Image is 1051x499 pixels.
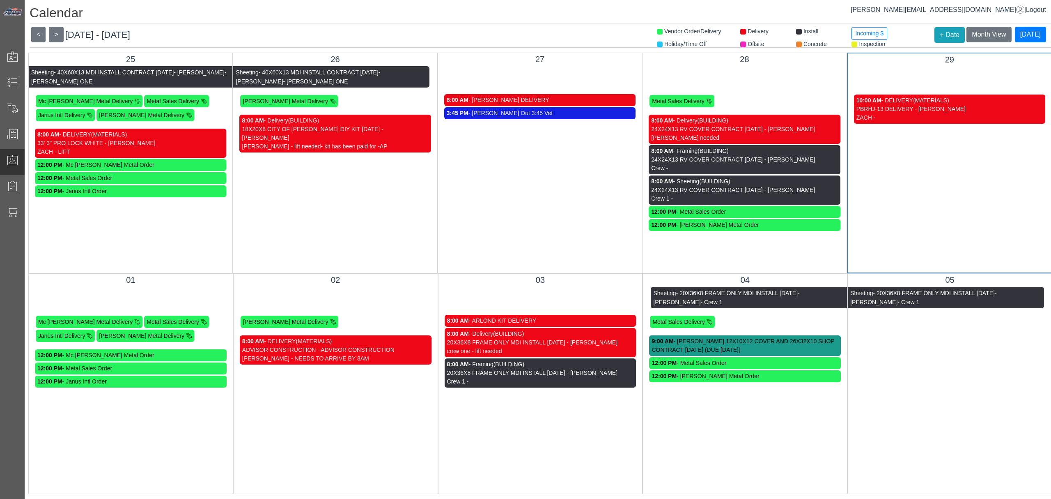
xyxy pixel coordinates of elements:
span: (BUILDING) [288,117,319,124]
span: - [PERSON_NAME] [174,69,225,76]
span: - [PERSON_NAME] [653,290,799,305]
span: [DATE] - [DATE] [65,30,130,40]
div: 05 [854,274,1046,286]
span: - [PERSON_NAME] ONE [283,78,348,85]
span: (MATERIALS) [913,97,949,104]
strong: 12:00 PM [37,175,62,181]
strong: 8:00 AM [447,330,469,337]
div: 24X24X13 RV COVER CONTRACT [DATE] - [PERSON_NAME] [651,125,838,134]
span: Holiday/Time Off [664,41,707,47]
div: crew one - lift needed [447,347,634,356]
strong: 12:00 PM [37,352,62,358]
div: - Framing [447,360,634,369]
div: 26 [239,53,431,65]
div: - DELIVERY [37,130,224,139]
span: (BUILDING) [493,361,524,367]
span: Metal Sales Delivery [147,98,199,104]
div: - Sheeting [651,177,838,186]
span: Delivery [748,28,769,35]
strong: 8:00 AM [447,317,469,324]
span: (BUILDING) [698,117,728,124]
div: 01 [35,274,227,286]
div: - Janus Intl Order [37,187,224,196]
span: Offsite [748,41,764,47]
div: 24X24X13 RV COVER CONTRACT [DATE] - [PERSON_NAME] [651,155,838,164]
div: [PERSON_NAME] needed [651,134,838,142]
strong: 9:00 AM [652,338,673,344]
strong: 12:00 PM [37,378,62,385]
strong: 12:00 PM [651,208,676,215]
span: Month View [972,31,1006,38]
strong: 8:00 AM [447,361,469,367]
span: (BUILDING) [699,178,730,185]
div: - [PERSON_NAME] DELIVERY [447,96,633,104]
strong: 10:00 AM [856,97,881,104]
span: (MATERIALS) [91,131,127,138]
span: [PERSON_NAME] Metal Delivery [243,319,328,325]
div: - [PERSON_NAME] Metal Order [652,372,838,381]
span: Mc [PERSON_NAME] Metal Delivery [38,319,133,325]
span: Metal Sales Delivery [652,98,704,104]
div: - Delivery [651,116,838,125]
strong: 8:00 AM [242,338,264,344]
strong: 8:00 AM [651,148,673,154]
div: - [PERSON_NAME] Metal Order [651,221,838,229]
strong: 12:00 PM [37,365,62,372]
div: - Mc [PERSON_NAME] Metal Order [37,351,224,360]
span: - 20X36X8 FRAME ONLY MDI INSTALL [DATE] [676,290,798,296]
span: Sheeting [653,290,676,296]
div: - Delivery [447,330,634,338]
button: < [31,27,46,42]
div: ADVISOR CONSTRUCTION - ADVISOR CONSTRUCTION [242,346,429,354]
button: > [49,27,63,42]
div: - Metal Sales Order [37,364,224,373]
div: - Janus Intl Order [37,377,224,386]
strong: 12:00 PM [37,188,62,194]
div: 25 [35,53,226,65]
button: Incoming $ [851,27,887,40]
span: [PERSON_NAME] Metal Delivery [243,98,328,104]
span: Metal Sales Delivery [147,319,199,325]
span: - 40X60X13 MDI INSTALL CONTRACT [DATE] [259,69,379,76]
span: Vendor Order/Delivery [664,28,721,35]
button: Month View [966,27,1011,42]
span: Install [803,28,819,35]
div: - [PERSON_NAME] Out 3:45 Vet [447,109,633,118]
a: [PERSON_NAME][EMAIL_ADDRESS][DOMAIN_NAME] [851,6,1024,13]
div: - DELIVERY [856,96,1043,105]
span: - Crew 1 [701,299,723,305]
div: Crew 1 - [447,377,634,386]
div: 02 [240,274,431,286]
span: Sheeting [850,290,873,296]
div: - Metal Sales Order [37,174,224,183]
span: Metal Sales Delivery [652,319,705,325]
span: (BUILDING) [698,148,728,154]
img: Metals Direct Inc Logo [2,7,23,16]
div: - ARLOND KIT DELIVERY [447,316,634,325]
div: - Metal Sales Order [652,359,838,367]
strong: 8:00 AM [447,97,468,103]
span: (MATERIALS) [296,338,332,344]
div: 29 [854,53,1045,66]
div: - DELIVERY [242,337,429,346]
strong: 12:00 PM [652,360,677,366]
div: 27 [444,53,636,65]
button: + Date [934,27,965,43]
strong: 3:45 PM [447,110,468,116]
div: 03 [445,274,636,286]
div: | [851,5,1046,15]
strong: 8:00 AM [242,117,264,124]
span: Sheeting [236,69,258,76]
div: 33' 3" PRO LOCK WHITE - [PERSON_NAME] [37,139,224,148]
button: [DATE] [1015,27,1046,42]
div: PBRHJ-13 DELIVERY - [PERSON_NAME] [856,105,1043,113]
div: [PERSON_NAME] - lift needed- kit has been paid for -AP [242,142,428,151]
div: - Delivery [242,116,428,125]
div: 20X36X8 FRAME ONLY MDI INSTALL [DATE] - [PERSON_NAME] [447,369,634,377]
div: Crew 1 - [651,194,838,203]
span: Concrete [803,41,827,47]
span: (BUILDING) [493,330,524,337]
div: Crew - [651,164,838,173]
span: - 40X60X13 MDI INSTALL CONTRACT [DATE] [54,69,174,76]
div: - Framing [651,147,838,155]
